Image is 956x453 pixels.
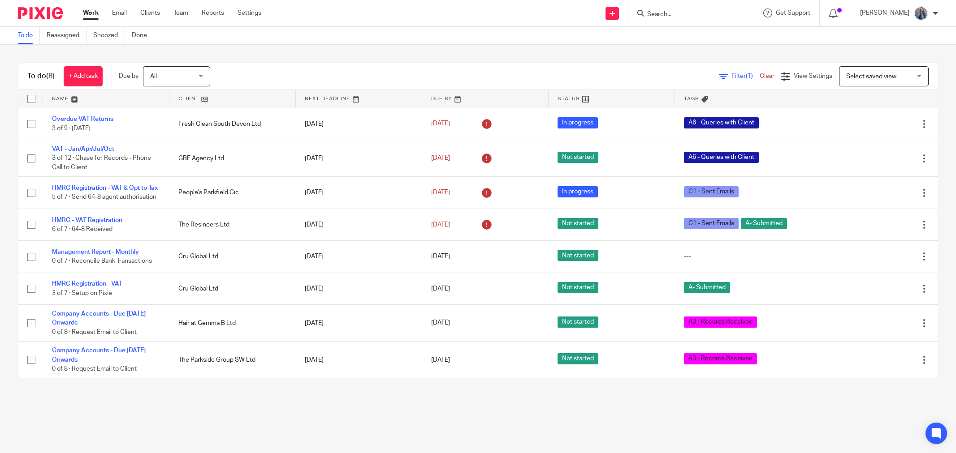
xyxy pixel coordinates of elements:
span: Get Support [776,10,810,16]
td: [DATE] [296,305,422,342]
span: C1 - Sent Emails [684,218,739,229]
a: VAT - Jan/Apr/Jul/Oct [52,146,114,152]
td: [DATE] [296,273,422,304]
span: 0 of 7 · Reconcile Bank Transactions [52,258,152,265]
p: Due by [119,72,138,81]
td: [DATE] [296,241,422,273]
a: Clear [760,73,774,79]
div: --- [684,252,802,261]
a: Company Accounts - Due [DATE] Onwards [52,311,146,326]
a: HMRC - VAT Registration [52,217,122,223]
td: The Resineers Ltd [169,209,296,240]
td: [DATE] [296,108,422,140]
span: [DATE] [431,155,450,161]
img: Amanda-scaled.jpg [914,6,928,21]
span: 3 of 12 · Chase for Records - Phone Call to Client [52,155,151,171]
span: In progress [558,186,598,197]
span: Not started [558,353,598,364]
span: A3 - Records Received [684,353,757,364]
span: [DATE] [431,222,450,228]
a: Email [112,9,127,17]
a: Reassigned [47,27,87,44]
td: Hair at Gemma B Ltd [169,305,296,342]
span: [DATE] [431,121,450,127]
span: [DATE] [431,189,450,196]
span: C1 - Sent Emails [684,186,739,197]
span: Not started [558,152,598,163]
h1: To do [27,72,55,81]
p: [PERSON_NAME] [860,9,909,17]
span: (8) [46,73,55,80]
span: View Settings [794,73,832,79]
td: Fresh Clean South Devon Ltd [169,108,296,140]
input: Search [646,11,727,19]
td: Cru Global Ltd [169,273,296,304]
span: Not started [558,282,598,293]
span: A- Submitted [741,218,787,229]
a: HMRC Registration - VAT & Opt to Tax [52,185,158,191]
span: A6 - Queries with Client [684,117,759,128]
td: GBE Agency Ltd [169,140,296,176]
a: + Add task [64,66,103,86]
a: Company Accounts - Due [DATE] Onwards [52,347,146,363]
td: Cru Global Ltd [169,241,296,273]
span: 5 of 7 · Send 64-8 agent authorisation [52,194,156,201]
a: Clients [140,9,160,17]
span: 3 of 9 · [DATE] [52,125,91,132]
span: A6 - Queries with Client [684,152,759,163]
a: Settings [238,9,261,17]
a: Overdue VAT Returns [52,116,113,122]
img: Pixie [18,7,63,19]
a: HMRC Registration - VAT [52,281,122,287]
span: 0 of 8 · Request Email to Client [52,329,137,335]
td: People's Parkfield Cic [169,177,296,209]
a: Work [83,9,99,17]
span: Not started [558,218,598,229]
td: [DATE] [296,342,422,378]
a: Team [173,9,188,17]
span: Select saved view [846,73,896,80]
span: [DATE] [431,253,450,260]
td: [DATE] [296,177,422,209]
a: Done [132,27,154,44]
a: To do [18,27,40,44]
span: Not started [558,250,598,261]
span: Filter [731,73,760,79]
td: [DATE] [296,140,422,176]
span: 6 of 7 · 64-8 Received [52,226,112,232]
span: A- Submitted [684,282,730,293]
span: 3 of 7 · Setup on Pixie [52,290,112,296]
a: Management Report - Monthly [52,249,139,255]
td: [DATE] [296,209,422,240]
span: [DATE] [431,357,450,363]
td: The Parkside Group SW Ltd [169,342,296,378]
span: A3 - Records Received [684,316,757,328]
span: (1) [746,73,753,79]
span: 0 of 8 · Request Email to Client [52,366,137,372]
a: Reports [202,9,224,17]
span: In progress [558,117,598,128]
span: Not started [558,316,598,328]
span: All [150,73,157,80]
span: [DATE] [431,286,450,292]
a: Snoozed [93,27,125,44]
span: Tags [684,96,699,101]
span: [DATE] [431,320,450,326]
